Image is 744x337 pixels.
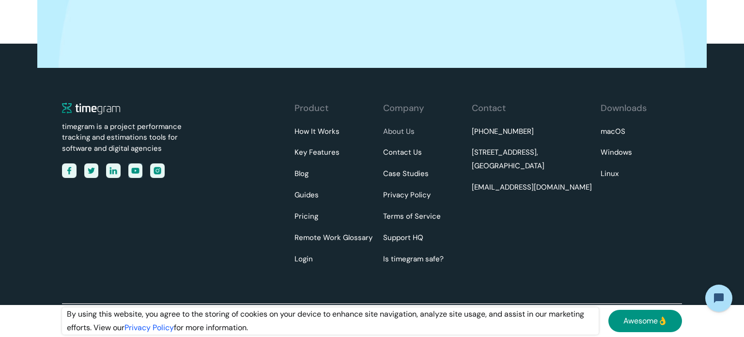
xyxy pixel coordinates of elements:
a: Privacy Policy [124,322,174,333]
a: Privacy Policy [383,189,431,202]
div: timegram is a project performance tracking and estimations tools for software and digital agencies [62,121,232,154]
a: [STREET_ADDRESS],[GEOGRAPHIC_DATA] [472,146,544,173]
a: Guides [294,189,319,202]
div: Downloads [601,102,647,115]
a: Terms of Service [383,210,441,224]
a: Blog [294,167,309,181]
a: [EMAIL_ADDRESS][DOMAIN_NAME] [472,181,592,194]
a: Awesome👌 [608,310,682,332]
div: By using this website, you agree to the storing of cookies on your device to enhance site navigat... [62,307,599,335]
a: Remote Work Glossary [294,231,372,245]
a: timegram is a project performancetracking and estimations tools forsoftware and digital agencies [62,102,294,154]
a: Linux [601,167,619,181]
div: Company [383,102,424,115]
a: Pricing [294,210,318,224]
a: Login [294,253,313,266]
a: Contact Us [383,146,422,160]
a: [PHONE_NUMBER] [472,125,534,139]
a: How It Works [294,125,340,139]
a: About Us [383,125,415,139]
a: macOS [601,125,625,139]
a: Case Studies [383,167,429,181]
a: Key Features [294,146,340,160]
a: Is timegram safe? [383,253,444,266]
a: Windows [601,146,632,160]
div: Contact [472,102,506,115]
a: Support HQ [383,231,423,245]
div: Product [294,102,328,115]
